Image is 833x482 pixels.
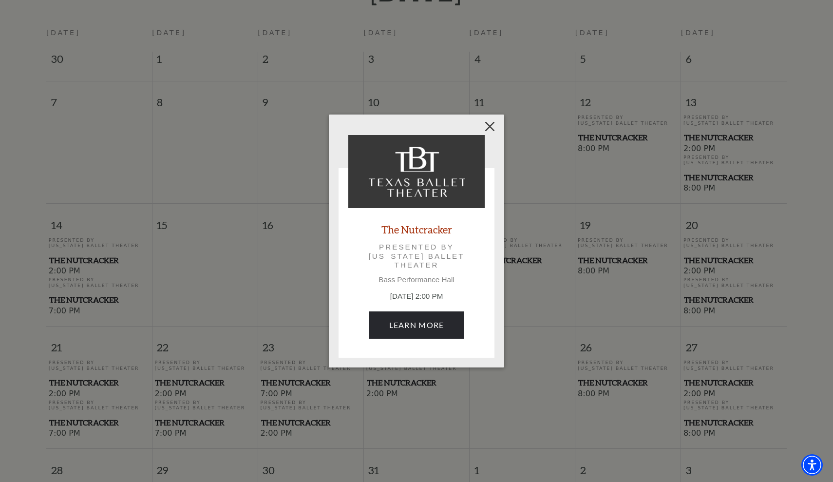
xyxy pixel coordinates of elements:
div: Accessibility Menu [801,454,823,476]
p: Presented by [US_STATE] Ballet Theater [362,243,471,270]
img: The Nutcracker [348,135,485,208]
p: [DATE] 2:00 PM [348,291,485,302]
p: Bass Performance Hall [348,275,485,284]
a: The Nutcracker [381,223,452,236]
a: December 23, 2:00 PM Learn More [369,311,464,339]
button: Close [481,117,499,135]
